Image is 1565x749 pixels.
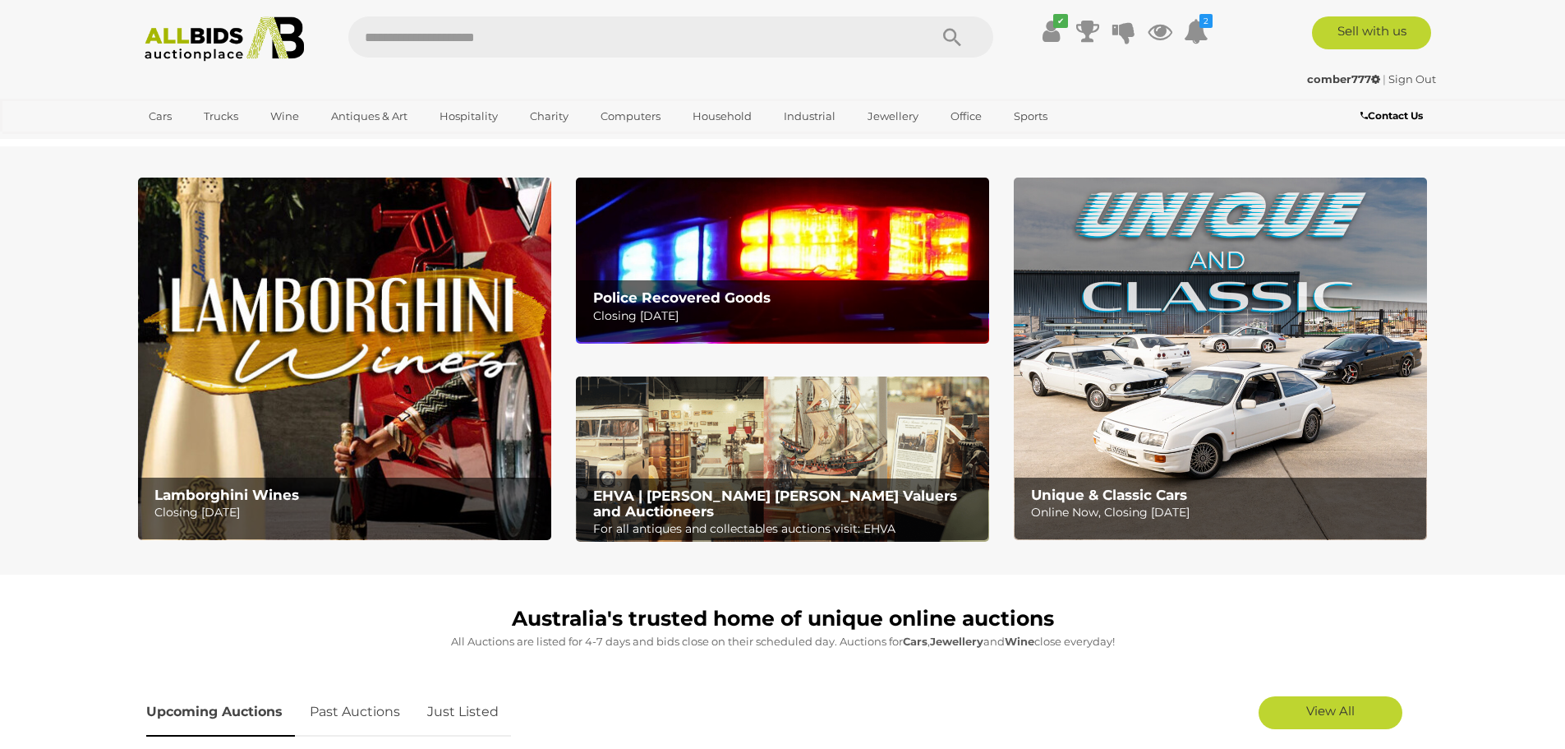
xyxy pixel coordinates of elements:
[576,178,989,343] a: Police Recovered Goods Police Recovered Goods Closing [DATE]
[593,519,980,539] p: For all antiques and collectables auctions visit: EHVA
[593,289,771,306] b: Police Recovered Goods
[1053,14,1068,28] i: ✔
[1306,703,1355,719] span: View All
[136,16,314,62] img: Allbids.com.au
[1005,635,1034,648] strong: Wine
[138,103,182,130] a: Cars
[429,103,509,130] a: Hospitality
[1039,16,1064,46] a: ✔
[903,635,927,648] strong: Cars
[1199,14,1213,28] i: 2
[1014,178,1427,540] a: Unique & Classic Cars Unique & Classic Cars Online Now, Closing [DATE]
[415,688,511,737] a: Just Listed
[1031,502,1418,523] p: Online Now, Closing [DATE]
[1307,72,1380,86] strong: comber777
[138,178,551,540] a: Lamborghini Wines Lamborghini Wines Closing [DATE]
[1003,103,1058,130] a: Sports
[1184,16,1208,46] a: 2
[930,635,983,648] strong: Jewellery
[1031,487,1187,503] b: Unique & Classic Cars
[1014,178,1427,540] img: Unique & Classic Cars
[1307,72,1383,86] a: comber777
[138,178,551,540] img: Lamborghini Wines
[297,688,412,737] a: Past Auctions
[146,608,1420,631] h1: Australia's trusted home of unique online auctions
[576,377,989,543] img: EHVA | Evans Hastings Valuers and Auctioneers
[1388,72,1436,86] a: Sign Out
[146,688,295,737] a: Upcoming Auctions
[1360,109,1423,122] b: Contact Us
[519,103,579,130] a: Charity
[593,488,957,520] b: EHVA | [PERSON_NAME] [PERSON_NAME] Valuers and Auctioneers
[193,103,249,130] a: Trucks
[682,103,762,130] a: Household
[593,306,980,326] p: Closing [DATE]
[138,130,276,157] a: [GEOGRAPHIC_DATA]
[590,103,671,130] a: Computers
[146,632,1420,651] p: All Auctions are listed for 4-7 days and bids close on their scheduled day. Auctions for , and cl...
[857,103,929,130] a: Jewellery
[320,103,418,130] a: Antiques & Art
[1259,696,1402,729] a: View All
[260,103,310,130] a: Wine
[154,487,299,503] b: Lamborghini Wines
[1383,72,1386,86] span: |
[576,377,989,543] a: EHVA | Evans Hastings Valuers and Auctioneers EHVA | [PERSON_NAME] [PERSON_NAME] Valuers and Auct...
[1312,16,1431,49] a: Sell with us
[576,178,989,343] img: Police Recovered Goods
[911,16,993,58] button: Search
[1360,107,1427,125] a: Contact Us
[940,103,992,130] a: Office
[154,502,541,523] p: Closing [DATE]
[773,103,846,130] a: Industrial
